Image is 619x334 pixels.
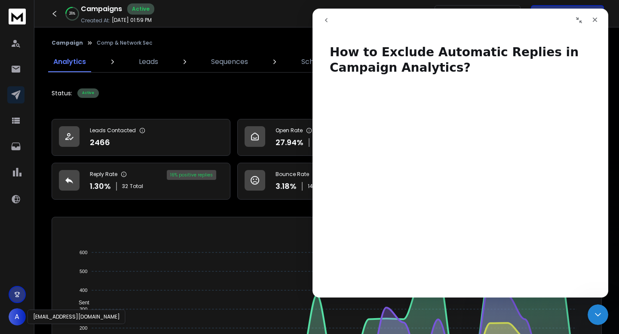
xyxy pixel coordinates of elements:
[97,39,152,46] p: Comp & Network Sec
[134,52,163,72] a: Leads
[77,88,99,98] div: Active
[52,119,230,156] a: Leads Contacted2466
[237,119,416,156] a: Open Rate27.94%689Total
[127,3,154,15] div: Active
[211,57,248,67] p: Sequences
[90,137,110,149] p: 2466
[80,307,87,312] tspan: 300
[81,17,110,24] p: Created At:
[48,52,91,72] a: Analytics
[301,57,332,67] p: Schedule
[81,4,122,14] h1: Campaigns
[52,89,72,97] p: Status:
[52,163,230,200] a: Reply Rate1.30%32Total16% positive replies
[296,52,337,72] a: Schedule
[80,250,87,255] tspan: 600
[28,310,126,324] div: [EMAIL_ADDRESS][DOMAIN_NAME]
[276,127,303,134] p: Open Rate
[276,180,297,192] p: 3.18 %
[53,57,86,67] p: Analytics
[52,39,83,46] button: Campaign
[276,171,309,178] p: Bounce Rate
[72,300,89,306] span: Sent
[237,163,416,200] a: Bounce Rate3.18%145Total
[90,171,117,178] p: Reply Rate
[139,57,158,67] p: Leads
[9,9,26,24] img: logo
[80,288,87,293] tspan: 400
[308,183,316,190] span: 145
[9,308,26,325] button: A
[276,137,303,149] p: 27.94 %
[90,180,111,192] p: 1.30 %
[588,304,608,325] iframe: Intercom live chat
[80,269,87,274] tspan: 500
[206,52,253,72] a: Sequences
[112,17,152,24] p: [DATE] 01:59 PM
[69,11,75,16] p: 26 %
[531,5,604,22] button: Get Free Credits
[80,325,87,331] tspan: 200
[122,183,128,190] span: 32
[167,170,216,180] div: 16 % positive replies
[313,9,608,298] iframe: Intercom live chat
[130,183,143,190] span: Total
[90,127,136,134] p: Leads Contacted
